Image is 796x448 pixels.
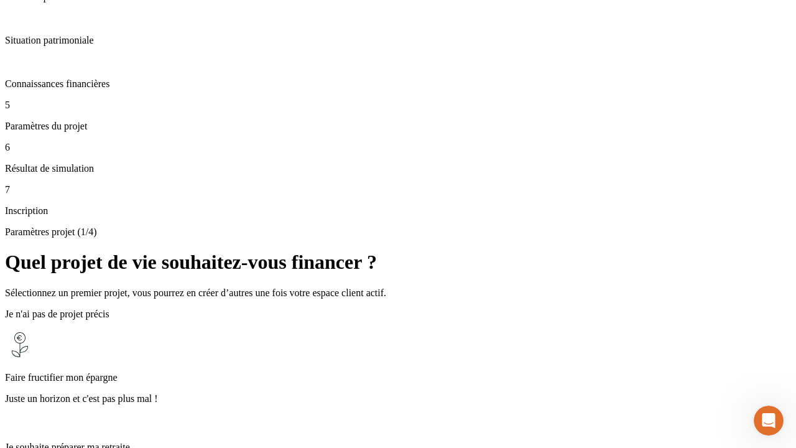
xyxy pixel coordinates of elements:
[5,184,791,195] p: 7
[5,121,791,132] p: Paramètres du projet
[5,163,791,174] p: Résultat de simulation
[5,287,386,298] span: Sélectionnez un premier projet, vous pourrez en créer d’autres une fois votre espace client actif.
[5,78,791,90] p: Connaissances financières
[5,100,791,111] p: 5
[5,226,791,238] p: Paramètres projet (1/4)
[5,309,791,320] p: Je n'ai pas de projet précis
[5,142,791,153] p: 6
[754,406,784,436] iframe: Intercom live chat
[5,35,791,46] p: Situation patrimoniale
[5,251,791,274] h1: Quel projet de vie souhaitez-vous financer ?
[5,205,791,217] p: Inscription
[5,393,791,404] p: Juste un horizon et c'est pas plus mal !
[5,372,791,383] p: Faire fructifier mon épargne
